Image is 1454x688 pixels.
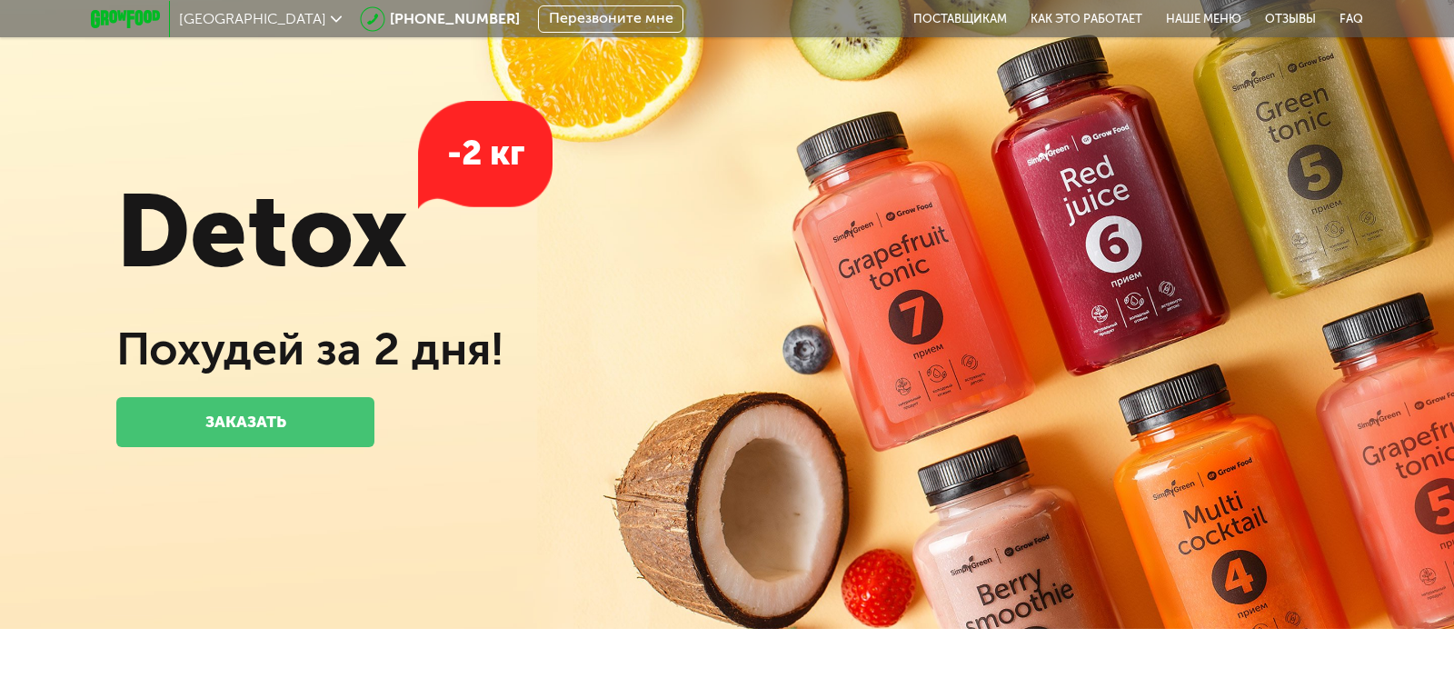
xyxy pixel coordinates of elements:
[538,5,683,33] button: Перезвоните мне
[116,397,374,448] a: ЗАКАЗАТЬ
[116,172,503,293] div: Detox
[390,10,520,27] a: [PHONE_NUMBER]
[447,133,524,174] span: -2 кг
[116,324,503,375] div: Похудей за 2 дня!
[179,10,326,27] span: [GEOGRAPHIC_DATA]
